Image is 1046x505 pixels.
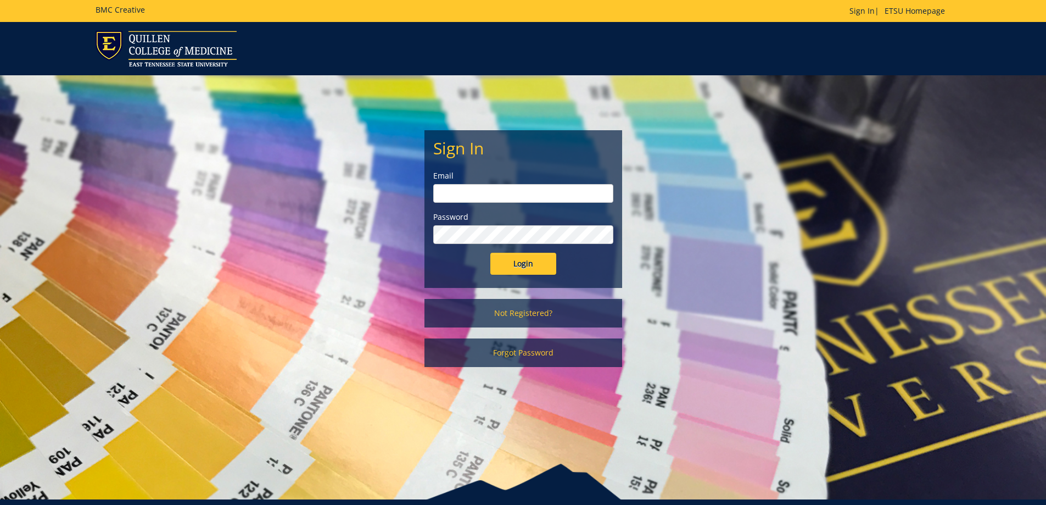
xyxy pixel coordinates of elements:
h5: BMC Creative [96,5,145,14]
h2: Sign In [433,139,613,157]
a: ETSU Homepage [879,5,950,16]
input: Login [490,253,556,275]
a: Not Registered? [424,299,622,328]
label: Email [433,170,613,181]
p: | [849,5,950,16]
label: Password [433,212,613,223]
img: ETSU logo [96,31,237,66]
a: Sign In [849,5,875,16]
a: Forgot Password [424,338,622,367]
